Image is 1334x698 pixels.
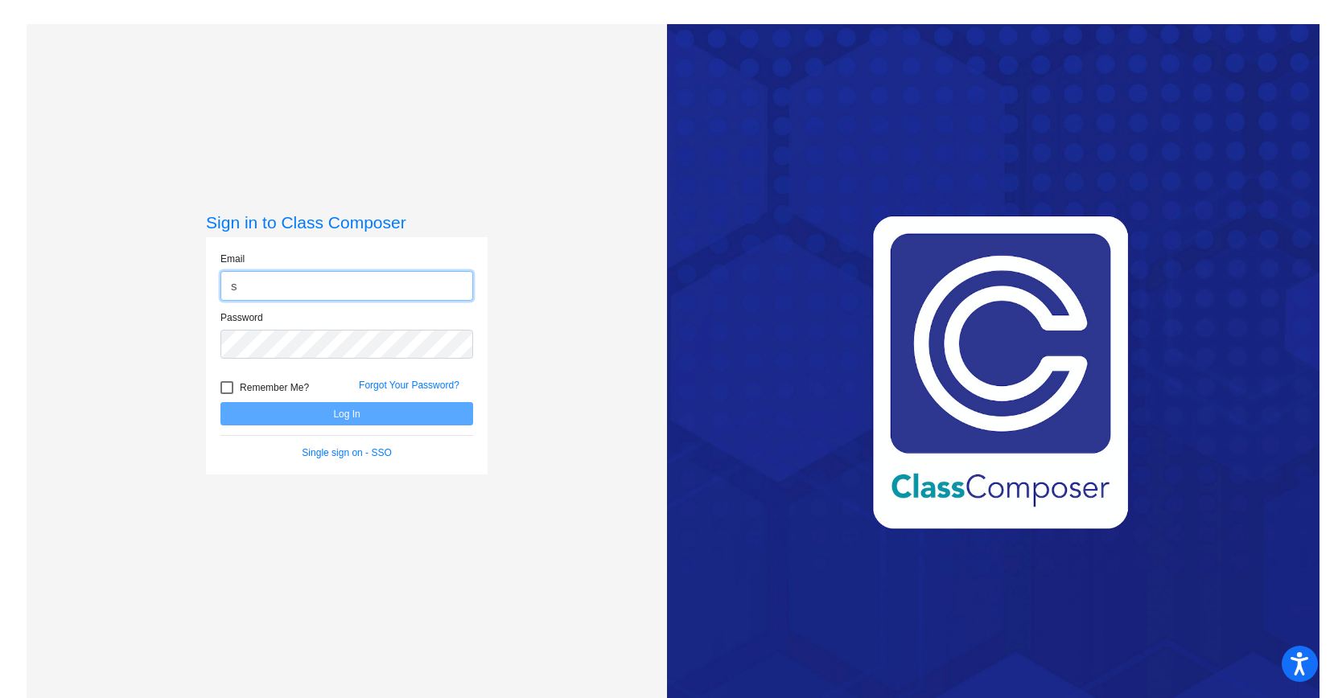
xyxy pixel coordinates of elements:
a: Single sign on - SSO [302,447,391,458]
a: Forgot Your Password? [359,380,459,391]
label: Email [220,252,245,266]
label: Password [220,310,263,325]
button: Log In [220,402,473,425]
span: Remember Me? [240,378,309,397]
h3: Sign in to Class Composer [206,212,488,232]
